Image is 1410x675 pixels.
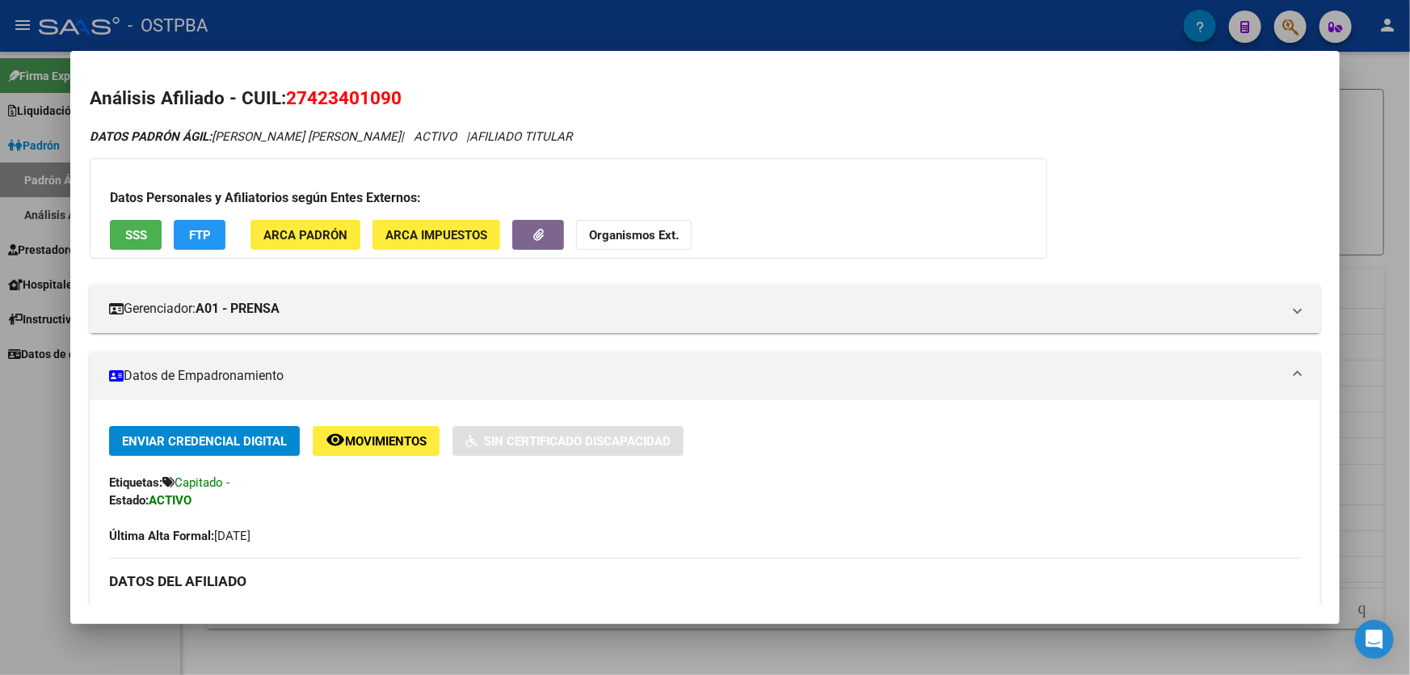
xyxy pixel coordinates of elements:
[484,434,671,449] span: Sin Certificado Discapacidad
[1355,620,1394,659] div: Open Intercom Messenger
[469,129,572,144] span: AFILIADO TITULAR
[589,228,679,243] strong: Organismos Ext.
[90,129,572,144] i: | ACTIVO |
[385,228,487,243] span: ARCA Impuestos
[109,475,162,490] strong: Etiquetas:
[109,299,1282,319] mat-panel-title: Gerenciador:
[90,129,212,144] strong: DATOS PADRÓN ÁGIL:
[90,285,1320,333] mat-expansion-panel-header: Gerenciador:A01 - PRENSA
[149,493,192,508] strong: ACTIVO
[326,430,345,449] mat-icon: remove_red_eye
[110,220,162,250] button: SSS
[286,87,402,108] span: 27423401090
[122,434,287,449] span: Enviar Credencial Digital
[125,228,147,243] span: SSS
[109,529,250,543] span: [DATE]
[313,426,440,456] button: Movimientos
[196,299,280,319] strong: A01 - PRENSA
[174,220,225,250] button: FTP
[372,220,500,250] button: ARCA Impuestos
[109,529,214,543] strong: Última Alta Formal:
[576,220,692,250] button: Organismos Ext.
[452,426,684,456] button: Sin Certificado Discapacidad
[109,572,1301,590] h3: DATOS DEL AFILIADO
[109,426,300,456] button: Enviar Credencial Digital
[110,188,1027,208] h3: Datos Personales y Afiliatorios según Entes Externos:
[90,129,401,144] span: [PERSON_NAME] [PERSON_NAME]
[345,434,427,449] span: Movimientos
[109,366,1282,386] mat-panel-title: Datos de Empadronamiento
[90,352,1320,400] mat-expansion-panel-header: Datos de Empadronamiento
[175,475,229,490] span: Capitado -
[189,228,211,243] span: FTP
[263,228,347,243] span: ARCA Padrón
[109,493,149,508] strong: Estado:
[250,220,360,250] button: ARCA Padrón
[90,85,1320,112] h2: Análisis Afiliado - CUIL:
